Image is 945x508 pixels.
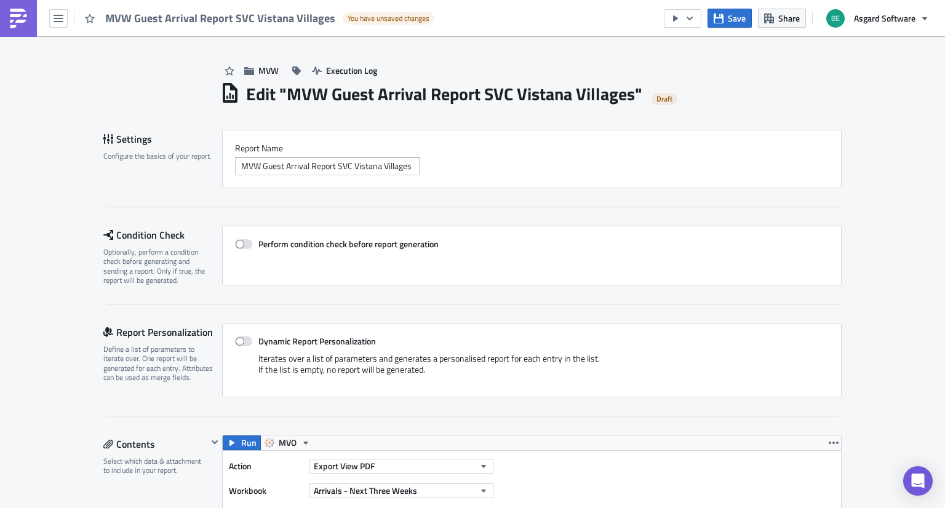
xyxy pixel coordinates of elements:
button: Hide content [207,435,222,450]
span: MVO [279,435,297,450]
td: Powered by Asgard Analytics [113,6,480,23]
img: Avatar [825,8,846,29]
span: Arrivals - Next Three Weeks [314,484,417,497]
span: Save [728,12,746,25]
button: Export View PDF [309,459,493,474]
img: Asgard Analytics [114,43,218,79]
span: Execution Log [326,64,377,77]
label: Workbook [229,482,303,500]
strong: Dynamic Report Personalization [258,335,376,347]
strong: Perform condition check before report generation [258,237,439,250]
span: Asgard Software [854,12,915,25]
div: Optionally, perform a condition check before generating and sending a report. Only if true, the r... [103,247,214,285]
label: Action [229,457,303,475]
div: Iterates over a list of parameters and generates a personalised report for each entry in the list... [235,353,829,384]
button: MVO [260,435,315,450]
div: Define a list of parameters to iterate over. One report will be generated for each entry. Attribu... [103,344,214,383]
span: MVW Guest Arrival Report SVC Vistana Villages [105,11,337,25]
div: Settings [103,130,222,148]
span: Share [778,12,800,25]
span: MVW [258,64,279,77]
p: Good Morning, [245,52,479,62]
span: Export View PDF [314,459,375,472]
label: Report Nam﻿e [235,143,829,154]
img: PushMetrics [9,9,28,28]
p: Please find your site's Incidents Arrival Report PDF attached to this email. [245,70,479,90]
div: Select which data & attachment to include in your report. [103,456,207,475]
button: Run [223,435,261,450]
button: Save [708,9,752,28]
button: Share [758,9,806,28]
div: Configure the basics of your report. [103,151,214,161]
button: Execution Log [306,61,383,80]
button: Asgard Software [819,5,936,32]
span: You have unsaved changes [348,14,429,23]
span: Draft [656,94,672,104]
button: MVW [238,61,285,80]
div: Contents [103,435,207,453]
p: This report contains past Incidents for guests arriving within the next 3 weeks. [245,98,479,118]
div: Open Intercom Messenger [903,466,933,496]
div: Condition Check [103,226,222,244]
h1: Edit " MVW Guest Arrival Report SVC Vistana Villages " [246,83,642,105]
button: Arrivals - Next Three Weeks [309,483,493,498]
div: Report Personalization [103,323,222,341]
body: Rich Text Area. Press ALT-0 for help. [5,5,588,274]
span: Run [241,435,257,450]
